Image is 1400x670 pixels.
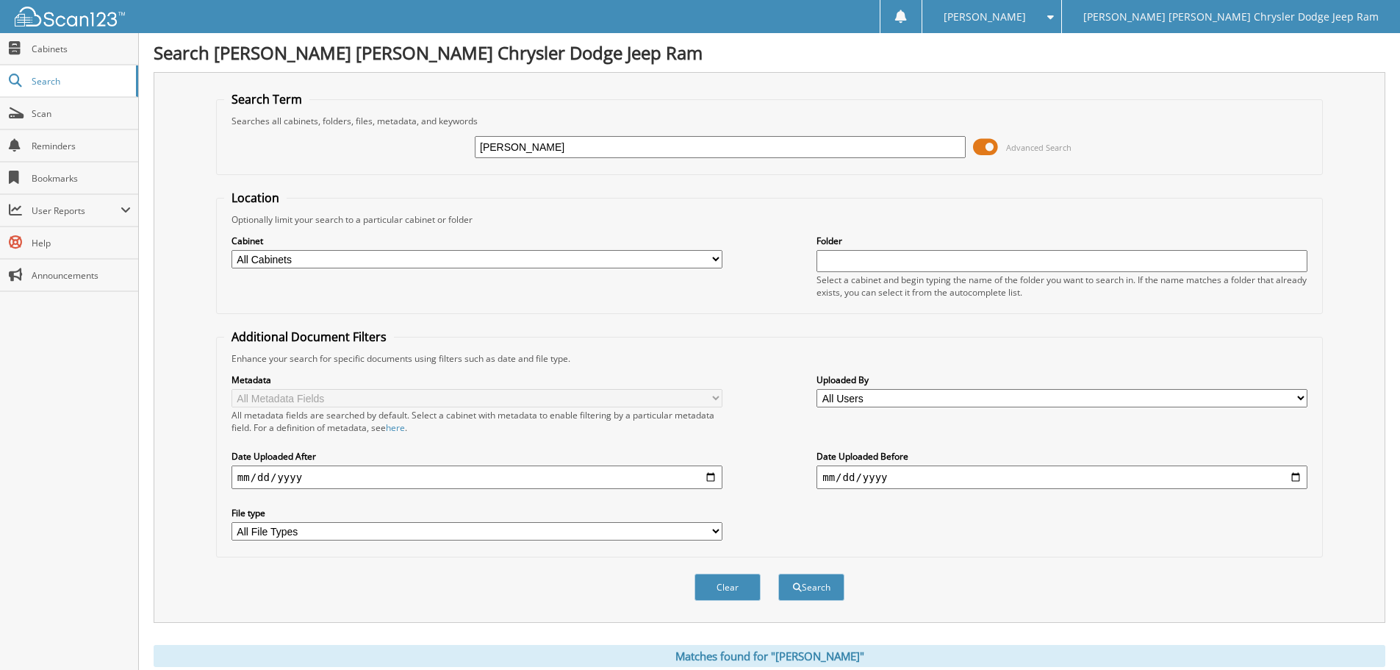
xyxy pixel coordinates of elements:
span: Advanced Search [1006,142,1071,153]
a: here [386,421,405,434]
span: Cabinets [32,43,131,55]
span: [PERSON_NAME] [PERSON_NAME] Chrysler Dodge Jeep Ram [1083,13,1379,21]
span: Scan [32,107,131,120]
label: Date Uploaded Before [816,450,1307,463]
div: Optionally limit your search to a particular cabinet or folder [224,213,1315,226]
label: Uploaded By [816,374,1307,386]
div: Enhance your search for specific documents using filters such as date and file type. [224,352,1315,365]
input: start [231,466,722,489]
div: Searches all cabinets, folders, files, metadata, and keywords [224,115,1315,127]
input: end [816,466,1307,489]
span: [PERSON_NAME] [944,13,1026,21]
img: scan123-logo-white.svg [15,7,125,26]
legend: Additional Document Filters [224,329,394,345]
label: Folder [816,235,1307,247]
label: Metadata [231,374,722,386]
label: File type [231,507,722,519]
span: Reminders [32,140,131,152]
div: Matches found for "[PERSON_NAME]" [154,645,1385,667]
legend: Location [224,190,287,206]
span: User Reports [32,204,121,217]
span: Bookmarks [32,172,131,185]
label: Cabinet [231,235,722,247]
span: Search [32,75,129,88]
button: Clear [694,574,761,601]
div: Select a cabinet and begin typing the name of the folder you want to search in. If the name match... [816,274,1307,299]
h1: Search [PERSON_NAME] [PERSON_NAME] Chrysler Dodge Jeep Ram [154,40,1385,65]
span: Announcements [32,269,131,282]
div: All metadata fields are searched by default. Select a cabinet with metadata to enable filtering b... [231,409,722,434]
label: Date Uploaded After [231,450,722,463]
legend: Search Term [224,91,309,107]
button: Search [778,574,844,601]
span: Help [32,237,131,249]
